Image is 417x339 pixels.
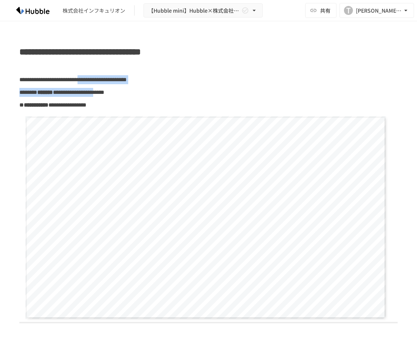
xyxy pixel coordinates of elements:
div: 株式会社インフキュリオン [63,7,125,15]
button: 【Hubble mini】Hubble×株式会社インフキュリオン オンボーディングプロジェクト [143,3,263,18]
div: [PERSON_NAME][EMAIL_ADDRESS][DOMAIN_NAME] [356,6,402,15]
span: 共有 [320,6,331,15]
div: Page 1 [19,113,392,322]
span: 【Hubble mini】Hubble×株式会社インフキュリオン オンボーディングプロジェクト [148,6,240,15]
div: T [344,6,353,15]
button: 共有 [305,3,337,18]
img: HzDRNkGCf7KYO4GfwKnzITak6oVsp5RHeZBEM1dQFiQ [9,4,57,16]
button: T[PERSON_NAME][EMAIL_ADDRESS][DOMAIN_NAME] [339,3,414,18]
